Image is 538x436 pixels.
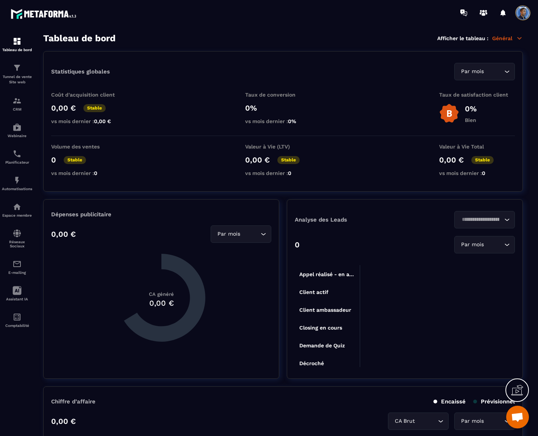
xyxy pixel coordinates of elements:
p: Webinaire [2,134,32,138]
span: Par mois [459,241,485,249]
p: Prévisionnel [473,398,515,405]
span: CA Brut [393,417,416,425]
p: Stable [471,156,494,164]
a: automationsautomationsEspace membre [2,197,32,223]
p: Taux de satisfaction client [439,92,515,98]
img: automations [13,123,22,132]
img: automations [13,176,22,185]
p: Stable [277,156,300,164]
p: Chiffre d’affaire [51,398,95,405]
p: vs mois dernier : [245,118,321,124]
a: formationformationCRM [2,91,32,117]
p: Valeur à Vie Total [439,144,515,150]
p: Stable [83,104,106,112]
div: Search for option [454,236,515,253]
input: Search for option [416,417,436,425]
p: Tableau de bord [2,48,32,52]
img: automations [13,202,22,211]
span: 0,00 € [94,118,111,124]
img: formation [13,37,22,46]
a: schedulerschedulerPlanificateur [2,144,32,170]
p: 0,00 € [439,155,464,164]
input: Search for option [459,216,502,224]
img: email [13,259,22,269]
p: Tunnel de vente Site web [2,74,32,85]
p: vs mois dernier : [245,170,321,176]
p: 0 [51,155,56,164]
a: formationformationTableau de bord [2,31,32,58]
tspan: Client actif [299,289,328,295]
p: Analyse des Leads [295,216,405,223]
tspan: Décroché [299,360,324,366]
input: Search for option [485,417,502,425]
p: Dépenses publicitaire [51,211,271,218]
p: Statistiques globales [51,68,110,75]
p: Réseaux Sociaux [2,240,32,248]
p: Stable [64,156,86,164]
p: vs mois dernier : [51,118,127,124]
p: CRM [2,107,32,111]
img: b-badge-o.b3b20ee6.svg [439,103,459,123]
p: Afficher le tableau : [437,35,488,41]
p: E-mailing [2,270,32,275]
a: formationformationTunnel de vente Site web [2,58,32,91]
div: Search for option [211,225,271,243]
span: 0 [482,170,485,176]
p: Valeur à Vie (LTV) [245,144,321,150]
a: accountantaccountantComptabilité [2,307,32,333]
p: Taux de conversion [245,92,321,98]
tspan: Client ambassadeur [299,307,351,313]
a: automationsautomationsWebinaire [2,117,32,144]
input: Search for option [485,67,502,76]
input: Search for option [242,230,259,238]
a: emailemailE-mailing [2,254,32,280]
img: social-network [13,229,22,238]
p: vs mois dernier : [51,170,127,176]
p: Général [492,35,523,42]
tspan: Appel réalisé - en a... [299,271,354,277]
p: Coût d'acquisition client [51,92,127,98]
a: automationsautomationsAutomatisations [2,170,32,197]
a: social-networksocial-networkRéseaux Sociaux [2,223,32,254]
div: Search for option [388,413,449,430]
input: Search for option [485,241,502,249]
img: formation [13,96,22,105]
p: Comptabilité [2,323,32,328]
p: Bien [465,117,477,123]
div: Ouvrir le chat [506,406,529,428]
tspan: Closing en cours [299,325,342,331]
span: Par mois [459,417,485,425]
p: 0,00 € [245,155,270,164]
span: 0% [288,118,296,124]
div: Search for option [454,211,515,228]
p: 0,00 € [51,103,76,113]
a: Assistant IA [2,280,32,307]
p: Volume des ventes [51,144,127,150]
img: scheduler [13,149,22,158]
p: 0,00 € [51,230,76,239]
span: 0 [288,170,291,176]
span: Par mois [216,230,242,238]
div: Search for option [454,63,515,80]
tspan: Demande de Quiz [299,342,345,348]
p: vs mois dernier : [439,170,515,176]
p: 0% [245,103,321,113]
h3: Tableau de bord [43,33,116,44]
p: Assistant IA [2,297,32,301]
span: 0 [94,170,97,176]
img: logo [11,7,79,21]
p: 0% [465,104,477,113]
p: Espace membre [2,213,32,217]
p: 0,00 € [51,417,76,426]
p: Planificateur [2,160,32,164]
img: accountant [13,313,22,322]
div: Search for option [454,413,515,430]
p: Encaissé [433,398,466,405]
p: 0 [295,240,300,249]
span: Par mois [459,67,485,76]
p: Automatisations [2,187,32,191]
img: formation [13,63,22,72]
